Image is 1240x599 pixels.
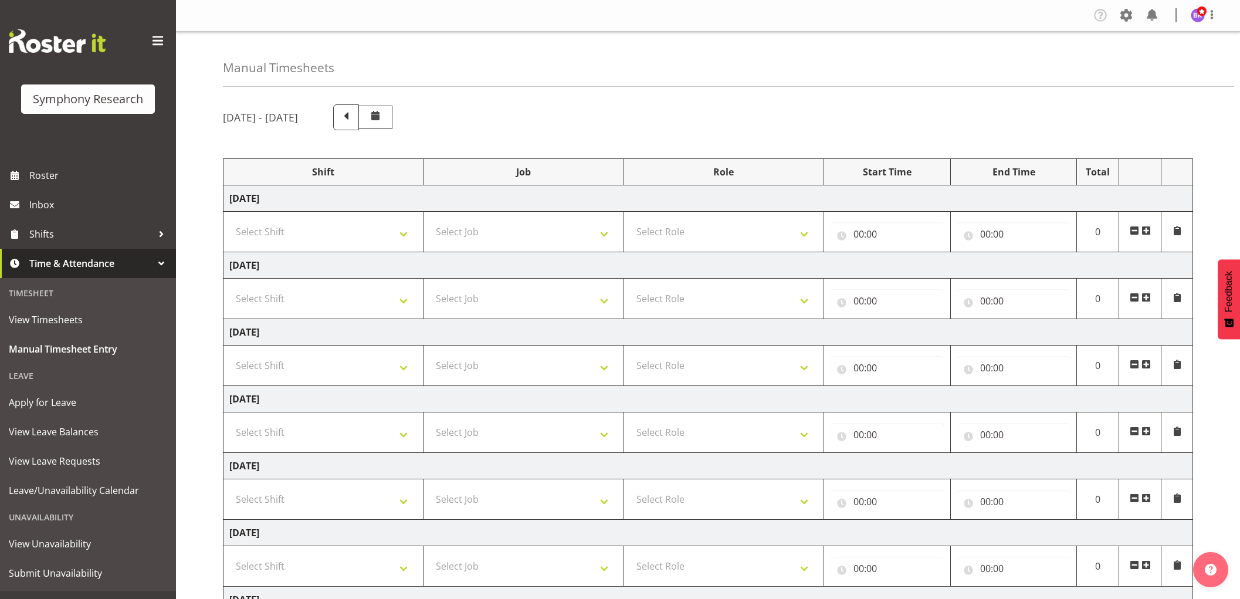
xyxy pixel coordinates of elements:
[957,222,1071,246] input: Click to select...
[1191,8,1205,22] img: bhavik-kanna1260.jpg
[830,356,944,380] input: Click to select...
[957,557,1071,580] input: Click to select...
[957,289,1071,313] input: Click to select...
[29,255,153,272] span: Time & Attendance
[3,281,173,305] div: Timesheet
[3,529,173,559] a: View Unavailability
[1077,346,1119,386] td: 0
[1224,271,1234,312] span: Feedback
[223,386,1193,412] td: [DATE]
[957,423,1071,446] input: Click to select...
[9,394,167,411] span: Apply for Leave
[830,289,944,313] input: Click to select...
[1077,546,1119,587] td: 0
[29,225,153,243] span: Shifts
[3,446,173,476] a: View Leave Requests
[1077,279,1119,319] td: 0
[9,452,167,470] span: View Leave Requests
[1077,479,1119,520] td: 0
[223,61,334,75] h4: Manual Timesheets
[223,252,1193,279] td: [DATE]
[9,340,167,358] span: Manual Timesheet Entry
[223,185,1193,212] td: [DATE]
[957,490,1071,513] input: Click to select...
[223,319,1193,346] td: [DATE]
[229,165,417,179] div: Shift
[33,90,143,108] div: Symphony Research
[3,388,173,417] a: Apply for Leave
[29,196,170,214] span: Inbox
[830,557,944,580] input: Click to select...
[9,535,167,553] span: View Unavailability
[830,222,944,246] input: Click to select...
[830,490,944,513] input: Click to select...
[29,167,170,184] span: Roster
[830,165,944,179] div: Start Time
[957,356,1071,380] input: Click to select...
[830,423,944,446] input: Click to select...
[3,417,173,446] a: View Leave Balances
[3,559,173,588] a: Submit Unavailability
[9,482,167,499] span: Leave/Unavailability Calendar
[9,29,106,53] img: Rosterit website logo
[9,423,167,441] span: View Leave Balances
[223,453,1193,479] td: [DATE]
[429,165,617,179] div: Job
[3,364,173,388] div: Leave
[1083,165,1113,179] div: Total
[9,311,167,329] span: View Timesheets
[1077,412,1119,453] td: 0
[630,165,818,179] div: Role
[3,476,173,505] a: Leave/Unavailability Calendar
[3,305,173,334] a: View Timesheets
[223,111,298,124] h5: [DATE] - [DATE]
[1077,212,1119,252] td: 0
[957,165,1071,179] div: End Time
[3,505,173,529] div: Unavailability
[223,520,1193,546] td: [DATE]
[1218,259,1240,339] button: Feedback - Show survey
[1205,564,1217,576] img: help-xxl-2.png
[3,334,173,364] a: Manual Timesheet Entry
[9,564,167,582] span: Submit Unavailability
